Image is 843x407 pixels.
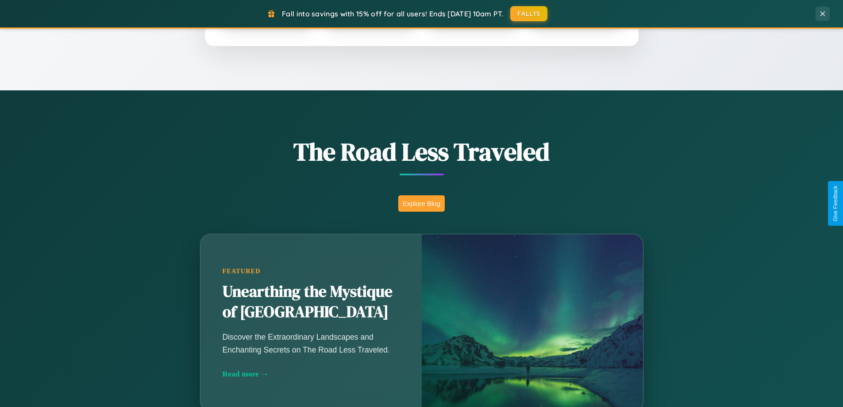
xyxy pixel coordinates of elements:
button: FALL15 [510,6,547,21]
span: Fall into savings with 15% off for all users! Ends [DATE] 10am PT. [282,9,504,18]
div: Featured [223,267,400,275]
div: Read more → [223,369,400,379]
button: Explore Blog [398,195,445,212]
div: Give Feedback [832,186,839,221]
h1: The Road Less Traveled [156,135,687,169]
p: Discover the Extraordinary Landscapes and Enchanting Secrets on The Road Less Traveled. [223,331,400,356]
h2: Unearthing the Mystique of [GEOGRAPHIC_DATA] [223,282,400,322]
